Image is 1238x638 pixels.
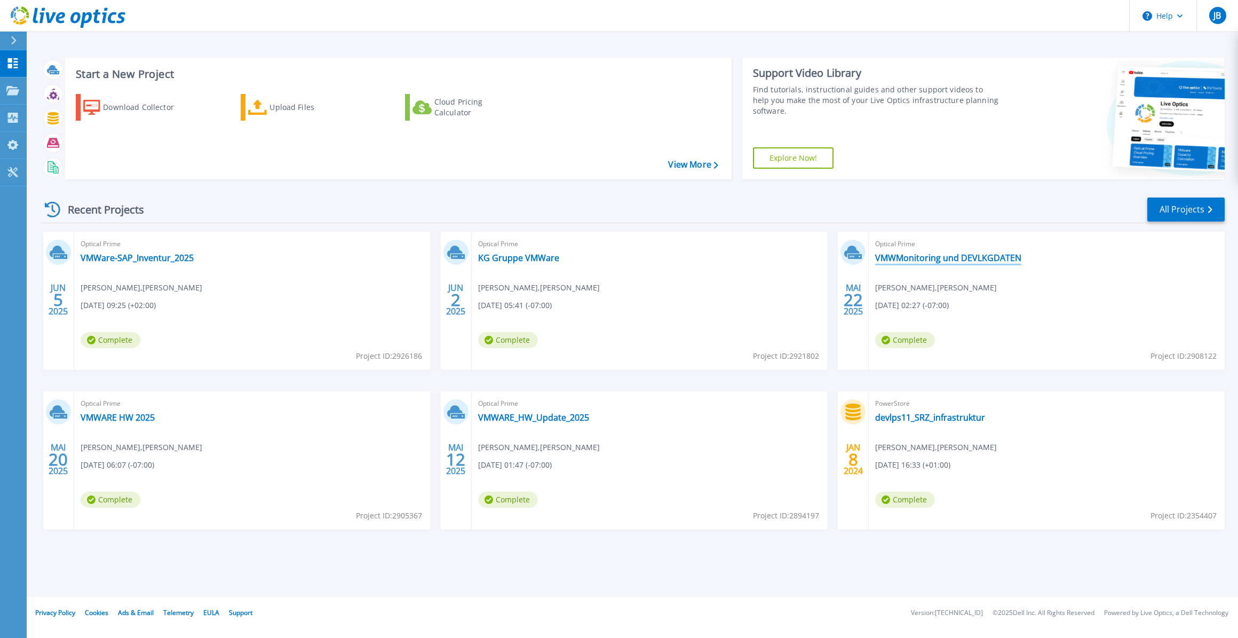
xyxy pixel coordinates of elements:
a: VMWARE_HW_Update_2025 [478,412,589,423]
span: [PERSON_NAME] , [PERSON_NAME] [478,282,600,294]
div: MAI 2025 [446,440,466,479]
span: [DATE] 16:33 (+01:00) [875,459,950,471]
span: 12 [446,455,465,464]
a: View More [668,160,718,170]
span: Complete [478,332,538,348]
span: 20 [49,455,68,464]
a: Ads & Email [118,608,154,617]
span: Complete [478,492,538,508]
span: Complete [875,492,935,508]
div: Upload Files [269,97,355,118]
span: Optical Prime [478,238,821,250]
span: Project ID: 2354407 [1150,510,1217,522]
a: Telemetry [163,608,194,617]
span: Complete [875,332,935,348]
span: 8 [848,455,858,464]
a: Upload Files [241,94,360,121]
div: MAI 2025 [48,440,68,479]
span: [DATE] 06:07 (-07:00) [81,459,154,471]
span: [DATE] 01:47 (-07:00) [478,459,552,471]
div: JAN 2024 [843,440,863,479]
span: [PERSON_NAME] , [PERSON_NAME] [875,282,997,294]
span: [DATE] 09:25 (+02:00) [81,300,156,311]
span: 2 [451,295,461,304]
div: Recent Projects [41,196,158,223]
span: Project ID: 2921802 [753,350,819,362]
span: Project ID: 2905367 [356,510,422,522]
span: Project ID: 2894197 [753,510,819,522]
a: All Projects [1147,198,1225,222]
a: devlps11_SRZ_infrastruktur [875,412,985,423]
div: Find tutorials, instructional guides and other support videos to help you make the most of your L... [753,84,1001,116]
span: Optical Prime [81,238,424,250]
div: JUN 2025 [446,280,466,319]
div: JUN 2025 [48,280,68,319]
a: VMWare-SAP_Inventur_2025 [81,253,194,263]
span: PowerStore [875,398,1218,409]
a: KG Gruppe VMWare [478,253,559,263]
span: Optical Prime [478,398,821,409]
a: Explore Now! [753,147,834,169]
div: Cloud Pricing Calculator [434,97,520,118]
span: [DATE] 02:27 (-07:00) [875,300,949,311]
span: Complete [81,492,140,508]
span: JB [1213,11,1221,20]
li: Powered by Live Optics, a Dell Technology [1104,610,1228,617]
a: Cookies [85,608,108,617]
div: Support Video Library [753,66,1001,80]
a: Download Collector [76,94,195,121]
span: Complete [81,332,140,348]
span: [PERSON_NAME] , [PERSON_NAME] [478,442,600,453]
li: Version: [TECHNICAL_ID] [911,610,983,617]
span: Optical Prime [875,238,1218,250]
span: [DATE] 05:41 (-07:00) [478,300,552,311]
span: 22 [844,295,863,304]
span: Optical Prime [81,398,424,409]
div: MAI 2025 [843,280,863,319]
a: EULA [203,608,219,617]
a: VMWARE HW 2025 [81,412,155,423]
h3: Start a New Project [76,68,718,80]
span: 5 [53,295,63,304]
a: Support [229,608,252,617]
a: Cloud Pricing Calculator [405,94,524,121]
a: VMWMonitoring und DEVLKGDATEN [875,253,1021,263]
span: [PERSON_NAME] , [PERSON_NAME] [875,442,997,453]
span: Project ID: 2908122 [1150,350,1217,362]
span: [PERSON_NAME] , [PERSON_NAME] [81,442,202,453]
li: © 2025 Dell Inc. All Rights Reserved [993,610,1094,617]
span: Project ID: 2926186 [356,350,422,362]
span: [PERSON_NAME] , [PERSON_NAME] [81,282,202,294]
a: Privacy Policy [35,608,75,617]
div: Download Collector [103,97,188,118]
